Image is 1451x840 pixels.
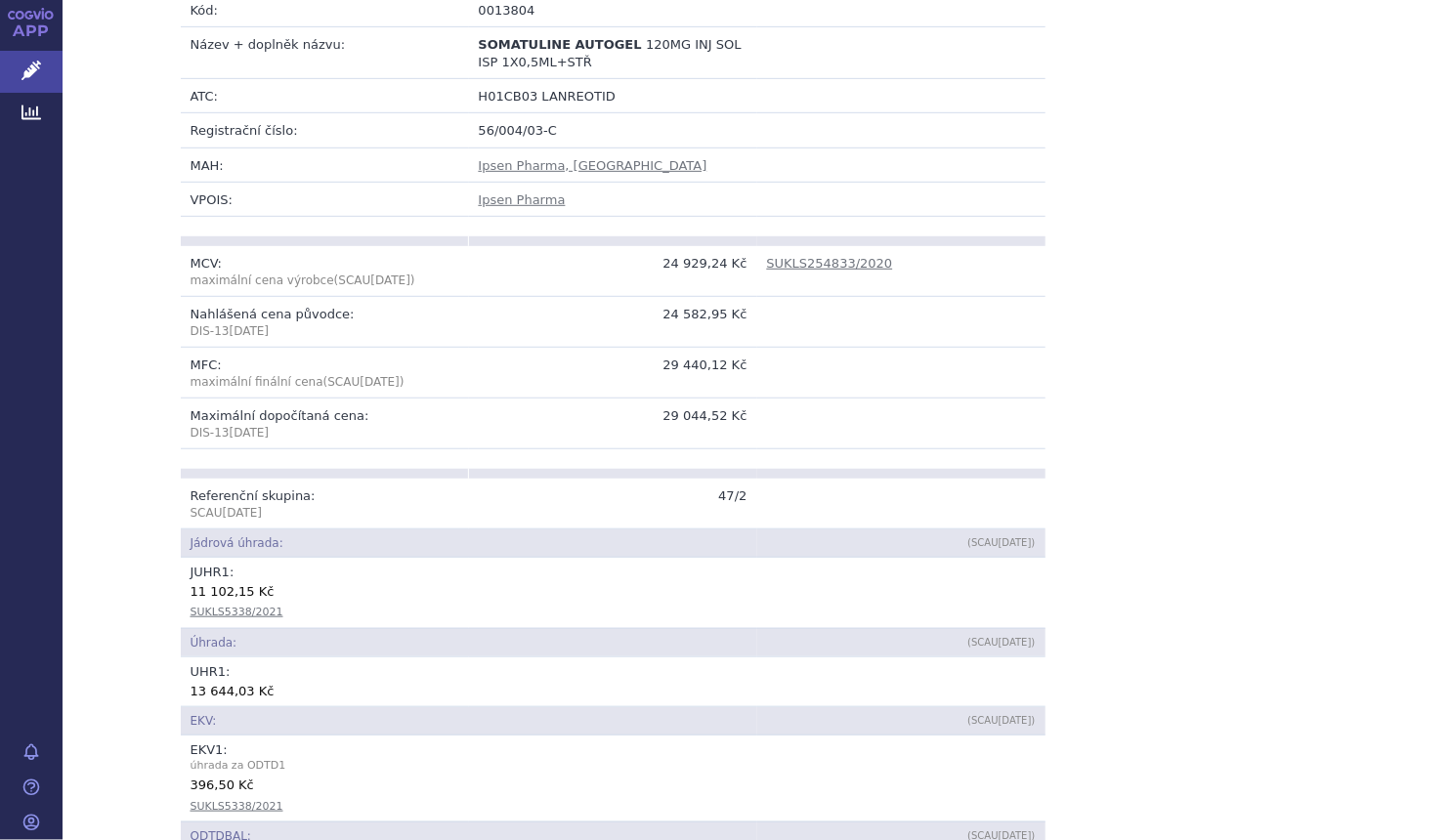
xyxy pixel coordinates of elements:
[191,606,283,618] a: SUKLS5338/2021
[181,297,469,348] td: Nahlášená cena původce:
[191,323,459,340] p: DIS-13
[181,113,469,147] td: Registrační číslo:
[222,565,230,579] span: 1
[191,775,1036,794] div: 396,50 Kč
[469,479,757,529] td: 47/2
[479,37,642,52] span: SOMATULINE AUTOGEL
[181,147,469,182] td: MAH:
[542,89,616,104] span: LANREOTID
[469,297,757,348] td: 24 582,95 Kč
[999,637,1032,648] span: [DATE]
[469,399,757,449] td: 29 044,52 Kč
[181,26,469,78] td: Název + doplněk názvu:
[999,715,1032,726] span: [DATE]
[218,664,226,679] span: 1
[230,426,270,440] span: [DATE]
[181,246,469,297] td: MCV:
[370,273,410,287] span: [DATE]
[469,113,1046,147] td: 56/004/03-C
[278,759,285,772] span: 1
[191,757,1036,775] span: úhrada za ODTD
[191,800,283,813] a: SUKLS5338/2021
[181,479,469,529] td: Referenční skupina:
[215,742,223,757] span: 1
[191,581,1036,601] div: 11 102,15 Kč
[191,374,459,391] p: maximální finální cena
[479,37,742,69] span: 120MG INJ SOL ISP 1X0,5ML+STŘ
[181,79,469,113] td: ATC:
[967,715,1035,726] span: (SCAU )
[191,273,415,287] span: (SCAU )
[999,537,1032,548] span: [DATE]
[181,707,757,735] td: EKV:
[469,348,757,399] td: 29 440,12 Kč
[191,681,1036,700] div: 13 644,03 Kč
[181,628,757,656] td: Úhrada:
[767,256,893,271] a: SUKLS254833/2020
[181,735,1046,821] td: EKV :
[191,273,334,287] span: maximální cena výrobce
[181,529,757,558] td: Jádrová úhrada:
[191,505,459,522] p: SCAU
[479,158,707,173] a: Ipsen Pharma, [GEOGRAPHIC_DATA]
[323,375,405,389] span: (SCAU )
[181,657,1046,706] td: UHR :
[181,182,469,216] td: VPOIS:
[191,425,459,441] p: DIS-13
[181,348,469,399] td: MFC:
[967,537,1035,548] span: (SCAU )
[230,324,270,338] span: [DATE]
[181,558,1046,628] td: JUHR :
[479,89,538,104] span: H01CB03
[479,192,566,207] a: Ipsen Pharma
[223,506,263,520] span: [DATE]
[360,375,400,389] span: [DATE]
[181,399,469,449] td: Maximální dopočítaná cena:
[469,246,757,297] td: 24 929,24 Kč
[967,637,1035,648] span: (SCAU )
